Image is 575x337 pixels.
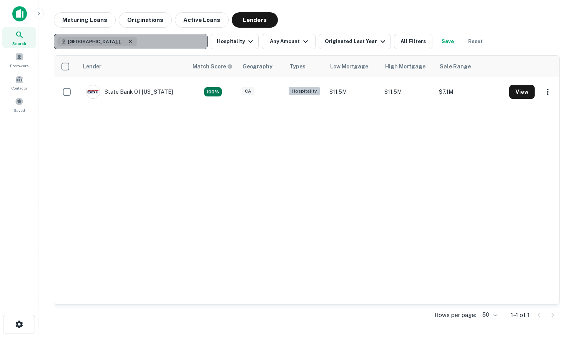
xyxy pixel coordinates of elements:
th: High Mortgage [381,56,435,77]
span: [GEOGRAPHIC_DATA], [GEOGRAPHIC_DATA] [68,38,126,45]
button: Originations [119,12,172,28]
div: Originated Last Year [325,37,387,46]
p: 1–1 of 1 [511,310,530,320]
th: Low Mortgage [326,56,380,77]
div: Sale Range [440,62,471,71]
button: [GEOGRAPHIC_DATA], [GEOGRAPHIC_DATA] [54,34,208,49]
div: Capitalize uses an advanced AI algorithm to match your search with the best lender. The match sco... [204,87,222,96]
a: Contacts [2,72,36,93]
button: Active Loans [175,12,229,28]
span: Search [12,40,26,46]
button: View [509,85,535,99]
div: CA [242,87,254,96]
a: Borrowers [2,50,36,70]
th: Capitalize uses an advanced AI algorithm to match your search with the best lender. The match sco... [188,56,238,77]
div: High Mortgage [385,62,425,71]
button: Lenders [232,12,278,28]
th: Geography [238,56,285,77]
h6: Match Score [193,62,231,71]
button: Originated Last Year [319,34,391,49]
div: State Bank Of [US_STATE] [86,85,173,99]
a: Saved [2,94,36,115]
td: $7.1M [435,77,505,106]
div: Geography [243,62,273,71]
div: Hospitality [289,87,320,96]
span: Borrowers [10,63,28,69]
button: Maturing Loans [54,12,116,28]
img: capitalize-icon.png [12,6,27,22]
p: Rows per page: [435,310,476,320]
iframe: Chat Widget [537,276,575,312]
button: Any Amount [262,34,316,49]
a: Search [2,27,36,48]
td: $11.5M [326,77,380,106]
div: Lender [83,62,101,71]
span: Contacts [12,85,27,91]
button: Hospitality [211,34,259,49]
th: Types [285,56,326,77]
button: Reset [463,34,488,49]
th: Lender [78,56,188,77]
div: Low Mortgage [330,62,368,71]
img: picture [86,85,100,98]
td: $11.5M [381,77,435,106]
button: Save your search to get updates of matches that match your search criteria. [435,34,460,49]
span: Saved [14,107,25,113]
div: Types [289,62,306,71]
th: Sale Range [435,56,505,77]
button: All Filters [394,34,432,49]
div: Capitalize uses an advanced AI algorithm to match your search with the best lender. The match sco... [193,62,233,71]
div: 50 [479,309,499,320]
